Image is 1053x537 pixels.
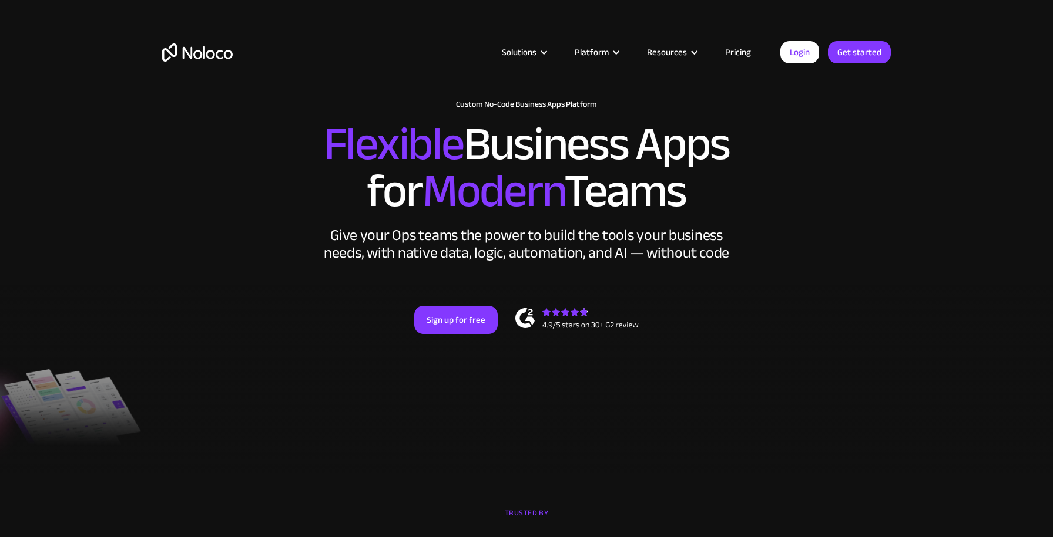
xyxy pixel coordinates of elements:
[162,43,233,62] a: home
[710,45,766,60] a: Pricing
[780,41,819,63] a: Login
[414,306,498,334] a: Sign up for free
[575,45,609,60] div: Platform
[560,45,632,60] div: Platform
[647,45,687,60] div: Resources
[502,45,536,60] div: Solutions
[632,45,710,60] div: Resources
[828,41,891,63] a: Get started
[324,100,464,188] span: Flexible
[162,121,891,215] h2: Business Apps for Teams
[422,147,564,235] span: Modern
[487,45,560,60] div: Solutions
[321,227,732,262] div: Give your Ops teams the power to build the tools your business needs, with native data, logic, au...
